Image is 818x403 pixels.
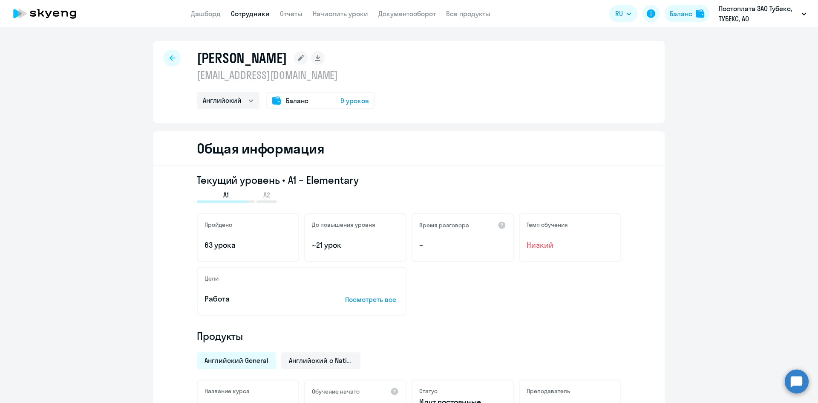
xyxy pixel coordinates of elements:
[204,221,232,229] h5: Пройдено
[197,140,324,157] h2: Общая информация
[204,240,291,251] p: 63 урока
[527,221,568,229] h5: Темп обучения
[527,240,613,251] span: Низкий
[263,190,270,200] span: A2
[719,3,798,24] p: Постоплата ЗАО Тубекс, ТУБЕКС, АО
[378,9,436,18] a: Документооборот
[313,9,368,18] a: Начислить уроки
[696,9,704,18] img: balance
[197,68,375,82] p: [EMAIL_ADDRESS][DOMAIN_NAME]
[670,9,692,19] div: Баланс
[312,388,360,395] h5: Обучение начато
[204,356,268,365] span: Английский General
[527,387,570,395] h5: Преподаватель
[191,9,221,18] a: Дашборд
[204,293,319,304] p: Работа
[223,190,229,200] span: A1
[714,3,811,24] button: Постоплата ЗАО Тубекс, ТУБЕКС, АО
[280,9,302,18] a: Отчеты
[419,387,438,395] h5: Статус
[345,294,399,304] p: Посмотреть все
[312,240,399,251] p: ~21 урок
[312,221,375,229] h5: До повышения уровня
[204,387,250,395] h5: Название курса
[609,5,637,22] button: RU
[197,329,621,343] h4: Продукты
[665,5,709,22] button: Балансbalance
[446,9,490,18] a: Все продукты
[286,96,308,106] span: Баланс
[289,356,353,365] span: Английский с Native
[419,221,469,229] h5: Время разговора
[340,96,369,106] span: 9 уроков
[615,9,623,19] span: RU
[197,173,621,187] h3: Текущий уровень • A1 – Elementary
[231,9,270,18] a: Сотрудники
[204,275,219,282] h5: Цели
[419,240,506,251] p: –
[197,49,287,67] h1: [PERSON_NAME]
